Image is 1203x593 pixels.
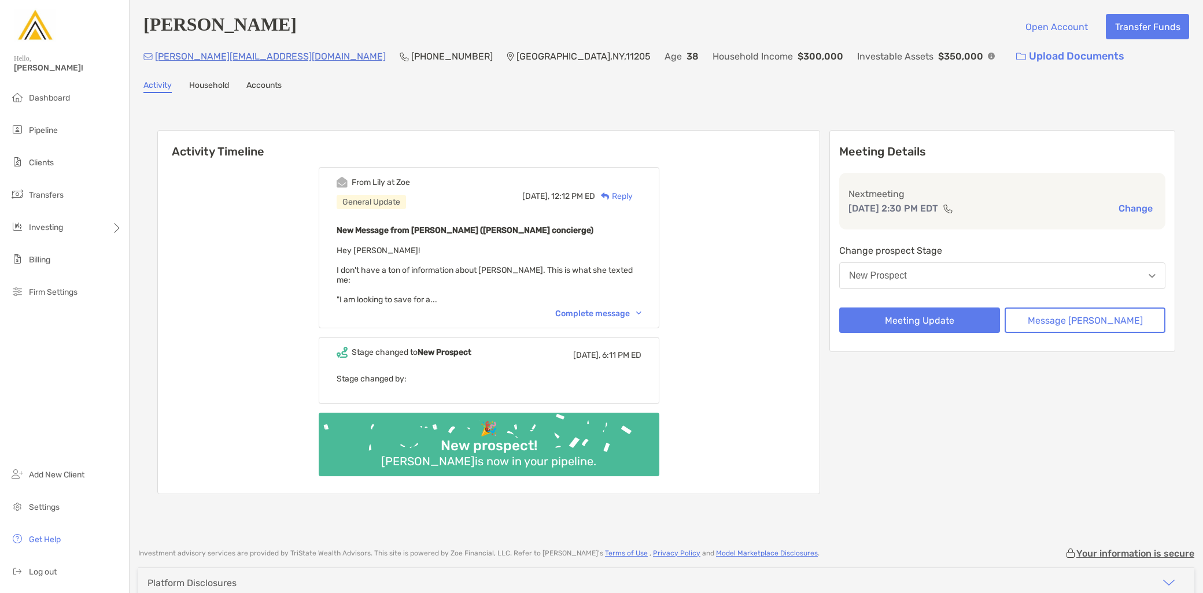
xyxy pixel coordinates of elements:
[147,577,237,588] div: Platform Disclosures
[29,470,84,480] span: Add New Client
[1005,307,1165,333] button: Message [PERSON_NAME]
[555,309,641,318] div: Complete message
[143,80,172,93] a: Activity
[798,49,843,64] p: $300,000
[14,63,122,73] span: [PERSON_NAME]!
[14,5,56,46] img: Zoe Logo
[595,190,633,202] div: Reply
[1106,14,1189,39] button: Transfer Funds
[848,187,1156,201] p: Next meeting
[189,80,229,93] a: Household
[29,502,60,512] span: Settings
[602,350,641,360] span: 6:11 PM ED
[29,158,54,168] span: Clients
[601,192,610,200] img: Reply icon
[507,52,514,61] img: Location Icon
[29,223,63,232] span: Investing
[337,246,633,305] span: Hey [PERSON_NAME]! I don't have a ton of information about [PERSON_NAME]. This is what she texted...
[158,131,820,158] h6: Activity Timeline
[319,413,659,466] img: Confetti
[1016,53,1026,61] img: button icon
[10,284,24,298] img: firm-settings icon
[551,191,595,201] span: 12:12 PM ED
[687,49,699,64] p: 38
[839,262,1165,289] button: New Prospect
[10,123,24,136] img: pipeline icon
[29,190,64,200] span: Transfers
[1016,14,1097,39] button: Open Account
[352,347,471,357] div: Stage changed to
[938,49,983,64] p: $350,000
[849,270,907,281] div: New Prospect
[1009,44,1132,69] a: Upload Documents
[857,49,933,64] p: Investable Assets
[143,53,153,60] img: Email Icon
[418,347,471,357] b: New Prospect
[839,307,1000,333] button: Meeting Update
[29,93,70,103] span: Dashboard
[29,535,61,544] span: Get Help
[337,177,348,188] img: Event icon
[155,49,386,64] p: [PERSON_NAME][EMAIL_ADDRESS][DOMAIN_NAME]
[10,499,24,513] img: settings icon
[943,204,953,213] img: communication type
[573,350,600,360] span: [DATE],
[839,144,1165,159] p: Meeting Details
[337,372,641,386] p: Stage changed by:
[10,220,24,234] img: investing icon
[1162,576,1176,590] img: icon arrow
[337,195,406,209] div: General Update
[352,177,410,187] div: From Lily at Zoe
[839,243,1165,258] p: Change prospect Stage
[10,155,24,169] img: clients icon
[400,52,409,61] img: Phone Icon
[377,454,601,468] div: [PERSON_NAME] is now in your pipeline.
[10,532,24,546] img: get-help icon
[29,567,57,577] span: Log out
[522,191,549,201] span: [DATE],
[605,549,648,557] a: Terms of Use
[10,564,24,578] img: logout icon
[475,421,502,438] div: 🎉
[713,49,793,64] p: Household Income
[29,255,50,265] span: Billing
[29,287,78,297] span: Firm Settings
[10,90,24,104] img: dashboard icon
[848,201,938,216] p: [DATE] 2:30 PM EDT
[636,312,641,315] img: Chevron icon
[665,49,682,64] p: Age
[138,549,820,558] p: Investment advisory services are provided by TriState Wealth Advisors . This site is powered by Z...
[516,49,651,64] p: [GEOGRAPHIC_DATA] , NY , 11205
[1076,548,1194,559] p: Your information is secure
[1115,202,1156,214] button: Change
[10,187,24,201] img: transfers icon
[436,438,542,454] div: New prospect!
[29,125,58,135] span: Pipeline
[988,53,995,60] img: Info Icon
[653,549,700,557] a: Privacy Policy
[143,14,297,39] h4: [PERSON_NAME]
[716,549,818,557] a: Model Marketplace Disclosures
[337,347,348,358] img: Event icon
[246,80,282,93] a: Accounts
[337,225,593,235] b: New Message from [PERSON_NAME] ([PERSON_NAME] concierge)
[411,49,493,64] p: [PHONE_NUMBER]
[10,467,24,481] img: add_new_client icon
[10,252,24,266] img: billing icon
[1149,274,1156,278] img: Open dropdown arrow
